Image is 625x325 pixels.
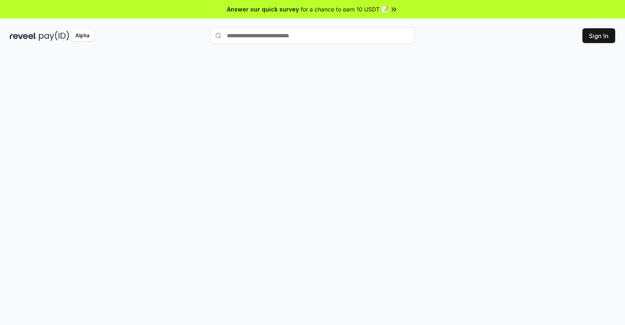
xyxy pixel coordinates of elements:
[301,5,388,14] span: for a chance to earn 10 USDT 📝
[10,31,37,41] img: reveel_dark
[71,31,94,41] div: Alpha
[39,31,69,41] img: pay_id
[227,5,299,14] span: Answer our quick survey
[582,28,615,43] button: Sign In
